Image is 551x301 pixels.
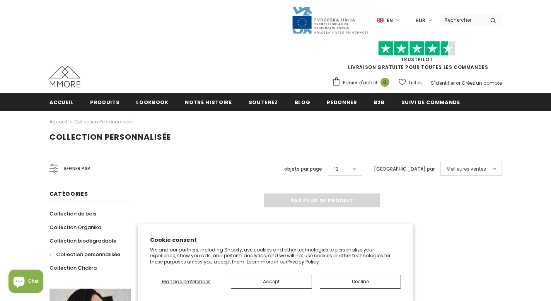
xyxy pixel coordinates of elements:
[287,258,319,265] a: Privacy Policy
[49,93,74,111] a: Accueil
[56,251,120,258] span: Collection personnalisée
[387,17,393,24] span: en
[284,165,322,173] label: objets par page
[49,248,120,261] a: Collection personnalisée
[378,41,455,56] img: Faites confiance aux étoiles pilotes
[332,77,393,89] a: Panier d'achat 0
[136,93,168,111] a: Lookbook
[49,261,97,275] a: Collection Chakra
[185,93,232,111] a: Notre histoire
[162,278,211,285] span: Manage preferences
[327,99,357,106] span: Redonner
[49,207,96,221] a: Collection de bois
[401,99,460,106] span: Suivi de commande
[136,99,168,106] span: Lookbook
[334,165,338,173] span: 12
[49,224,101,231] span: Collection Organika
[431,80,455,86] a: S'identifier
[374,99,385,106] span: B2B
[49,237,116,245] span: Collection biodégradable
[6,270,46,295] inbox-online-store-chat: Shopify online store chat
[49,66,80,87] img: Cas MMORE
[374,165,435,173] label: [GEOGRAPHIC_DATA] par
[231,275,312,289] button: Accept
[90,99,119,106] span: Produits
[49,221,101,234] a: Collection Organika
[49,210,96,217] span: Collection de bois
[292,6,369,34] img: Javni Razpis
[49,190,88,198] span: Catégories
[462,80,502,86] a: Créez un compte
[49,99,74,106] span: Accueil
[49,117,67,127] a: Accueil
[150,236,401,244] h2: Cookie consent
[320,275,401,289] button: Decline
[343,79,377,87] span: Panier d'achat
[440,14,484,26] input: Search Site
[63,164,90,173] span: Affiner par
[416,17,425,24] span: EUR
[49,234,116,248] a: Collection biodégradable
[401,93,460,111] a: Suivi de commande
[399,76,422,89] a: Listes
[447,165,486,173] span: Meilleures ventes
[295,99,310,106] span: Blog
[401,56,433,63] a: TrustPilot
[185,99,232,106] span: Notre histoire
[327,93,357,111] a: Redonner
[295,93,310,111] a: Blog
[150,275,223,289] button: Manage preferences
[74,118,132,125] a: Collection personnalisée
[377,17,384,24] img: i-lang-1.png
[90,93,119,111] a: Produits
[49,264,97,272] span: Collection Chakra
[409,79,422,87] span: Listes
[249,93,278,111] a: soutenez
[332,44,502,70] span: LIVRAISON GRATUITE POUR TOUTES LES COMMANDES
[456,80,461,86] span: or
[249,99,278,106] span: soutenez
[380,78,389,87] span: 0
[374,93,385,111] a: B2B
[150,247,401,265] p: We and our partners, including Shopify, use cookies and other technologies to personalize your ex...
[292,17,369,23] a: Javni Razpis
[49,132,171,142] span: Collection personnalisée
